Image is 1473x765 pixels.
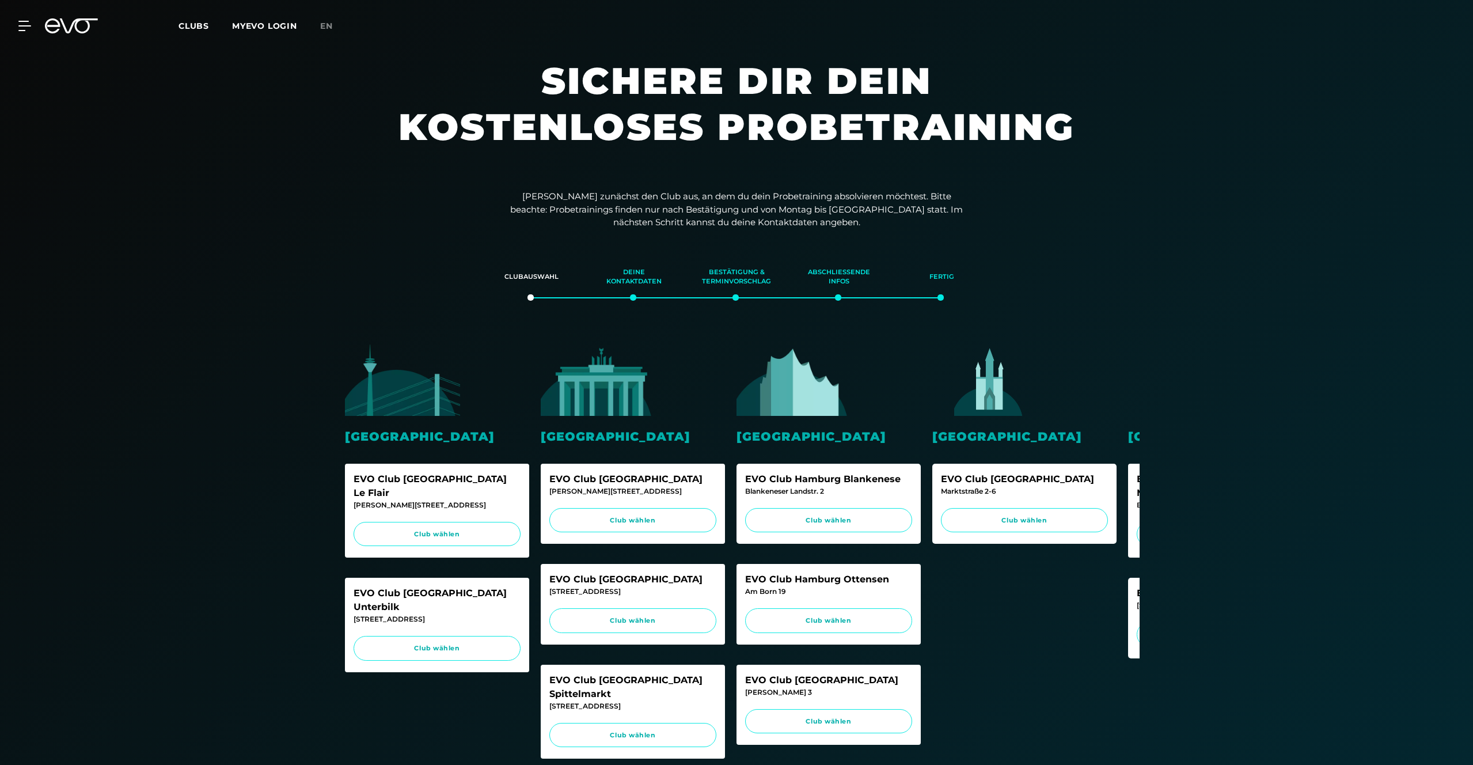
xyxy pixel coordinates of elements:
div: Am Born 19 [745,586,912,597]
a: Club wählen [549,508,716,533]
div: EVO Club Hamburg Ottensen [745,573,912,586]
span: Club wählen [560,516,705,525]
a: Club wählen [941,508,1108,533]
div: EVO Club [GEOGRAPHIC_DATA] [549,472,716,486]
div: [GEOGRAPHIC_DATA] [932,427,1117,445]
div: Clubauswahl [495,262,568,293]
span: Club wählen [756,616,901,626]
div: [GEOGRAPHIC_DATA] [345,427,529,445]
div: [PERSON_NAME] 3 [745,687,912,698]
div: [STREET_ADDRESS] [549,586,716,597]
img: evofitness [541,344,656,416]
a: Clubs [179,20,232,31]
span: Club wählen [365,529,510,539]
div: Bestätigung & Terminvorschlag [700,262,773,293]
a: Club wählen [745,709,912,734]
span: Club wählen [560,730,705,740]
div: EVO Club [GEOGRAPHIC_DATA] Maxvorstadt [1137,472,1304,500]
div: Blankeneser Landstr. 2 [745,486,912,497]
div: Briennerstr. 55 [1137,500,1304,510]
a: Club wählen [549,608,716,633]
div: [STREET_ADDRESS] [1137,600,1304,611]
div: EVO Club [GEOGRAPHIC_DATA] [941,472,1108,486]
a: Club wählen [745,608,912,633]
div: EVO Club [GEOGRAPHIC_DATA] Unterbilk [354,586,521,614]
a: Club wählen [745,508,912,533]
h1: Sichere dir dein kostenloses Probetraining [391,58,1082,173]
div: EVO Club [GEOGRAPHIC_DATA] Le Flair [354,472,521,500]
img: evofitness [736,344,852,416]
div: Marktstraße 2-6 [941,486,1108,497]
div: Fertig [905,262,978,293]
div: EVO Club München Glockenbach [1137,586,1304,600]
a: Club wählen [354,522,521,547]
div: EVO Club [GEOGRAPHIC_DATA] [745,673,912,687]
img: evofitness [1128,344,1243,416]
div: [PERSON_NAME][STREET_ADDRESS] [549,486,716,497]
div: EVO Club Hamburg Blankenese [745,472,912,486]
div: EVO Club [GEOGRAPHIC_DATA] [549,573,716,586]
div: [PERSON_NAME][STREET_ADDRESS] [354,500,521,510]
img: evofitness [932,344,1047,416]
span: Club wählen [365,643,510,653]
div: Abschließende Infos [802,262,876,293]
div: [STREET_ADDRESS] [354,614,521,624]
a: Club wählen [354,636,521,661]
div: Deine Kontaktdaten [597,262,671,293]
span: Club wählen [756,717,901,726]
span: Club wählen [756,516,901,525]
span: Clubs [179,21,209,31]
div: EVO Club [GEOGRAPHIC_DATA] Spittelmarkt [549,673,716,701]
a: MYEVO LOGIN [232,21,297,31]
div: [GEOGRAPHIC_DATA] [1128,427,1312,445]
span: Club wählen [560,616,705,626]
a: Club wählen [549,723,716,748]
div: [GEOGRAPHIC_DATA] [541,427,725,445]
div: [STREET_ADDRESS] [549,701,716,711]
a: en [320,20,347,33]
span: en [320,21,333,31]
img: evofitness [345,344,460,416]
span: Club wählen [952,516,1097,525]
p: [PERSON_NAME] zunächst den Club aus, an dem du dein Probetraining absolvieren möchtest. Bitte bea... [506,190,967,229]
div: [GEOGRAPHIC_DATA] [736,427,921,445]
